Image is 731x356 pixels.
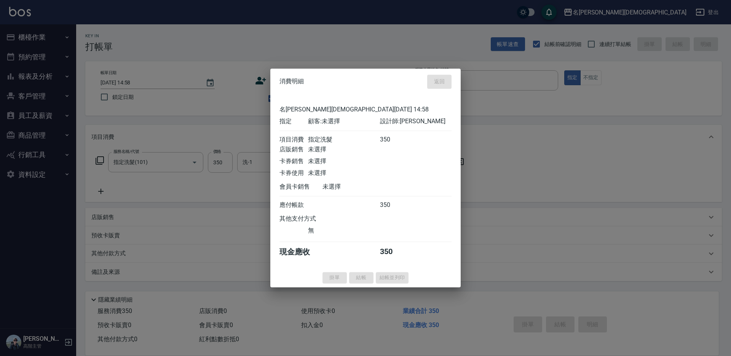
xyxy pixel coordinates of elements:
div: 會員卡銷售 [279,183,322,191]
div: 應付帳款 [279,201,308,209]
div: 卡券使用 [279,169,308,177]
div: 未選擇 [308,157,380,165]
div: 350 [380,247,409,257]
div: 顧客: 未選擇 [308,118,380,126]
div: 350 [380,201,409,209]
div: 卡券銷售 [279,157,308,165]
div: 名[PERSON_NAME][DEMOGRAPHIC_DATA] [279,106,394,114]
div: 未選擇 [308,146,380,154]
div: 項目消費 [279,136,308,144]
div: 指定洗髮 [308,136,380,144]
div: 設計師: [PERSON_NAME] [380,118,452,126]
div: 未選擇 [308,169,380,177]
div: [DATE] 14:58 [394,106,452,114]
div: 350 [380,136,409,144]
span: 消費明細 [279,78,304,86]
div: 其他支付方式 [279,215,337,223]
div: 店販銷售 [279,146,308,154]
div: 現金應收 [279,247,322,257]
div: 無 [308,227,380,235]
div: 指定 [279,118,308,126]
div: 未選擇 [322,183,394,191]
